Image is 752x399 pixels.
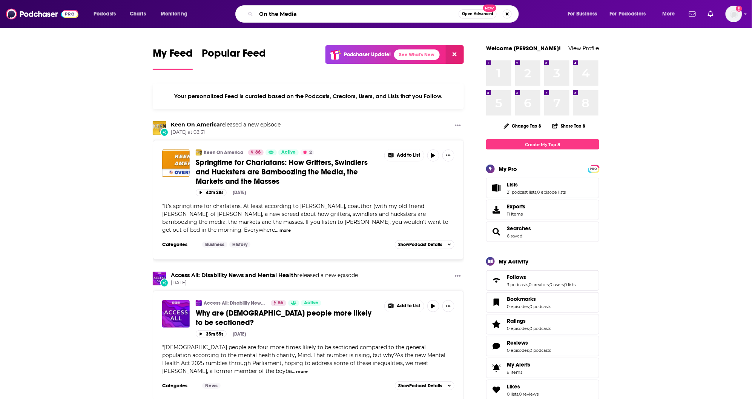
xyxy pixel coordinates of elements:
[292,368,295,374] span: ...
[529,282,549,287] a: 0 creators
[537,189,566,195] a: 0 episode lists
[271,300,286,306] a: 56
[565,282,576,287] a: 0 lists
[507,317,526,324] span: Ratings
[171,280,358,286] span: [DATE]
[196,149,202,156] img: Keen On America
[229,242,250,248] a: History
[507,339,528,346] span: Reviews
[462,12,493,16] span: Open Advanced
[529,326,551,331] a: 0 podcasts
[499,165,517,173] div: My Pro
[499,258,528,265] div: My Activity
[486,314,599,334] span: Ratings
[162,149,190,177] a: Springtime for Charlatans: How Grifters, Swindlers and Hucksters are Bamboozling the Media, the M...
[528,282,529,287] span: ,
[162,203,448,233] span: "
[459,9,497,18] button: Open AdvancedNew
[452,272,464,281] button: Show More Button
[507,274,526,280] span: Follows
[442,149,454,162] button: Show More Button
[162,203,448,233] span: It’s springtime for charlatans. At least according to [PERSON_NAME], coauthor (with my old friend...
[202,47,266,64] span: Popular Feed
[171,121,281,128] h3: released a new episode
[736,6,742,12] svg: Add a profile image
[279,227,291,234] button: more
[562,8,607,20] button: open menu
[486,178,599,198] span: Lists
[507,181,566,188] a: Lists
[486,358,599,378] a: My Alerts
[489,341,504,351] a: Reviews
[549,282,564,287] a: 0 users
[155,8,197,20] button: open menu
[130,9,146,19] span: Charts
[507,383,520,390] span: Likes
[162,344,445,374] span: [DEMOGRAPHIC_DATA] people are four more times likely to be sectioned compared to the general popu...
[196,158,379,186] a: Springtime for Charlatans: How Grifters, Swindlers and Hucksters are Bamboozling the Media, the M...
[499,121,546,131] button: Change Top 8
[202,383,221,389] a: News
[171,129,281,136] span: [DATE] at 08:31
[233,190,246,195] div: [DATE]
[196,308,379,327] a: Why are [DEMOGRAPHIC_DATA] people more likely to be sectioned?
[196,330,227,337] button: 35m 55s
[536,189,537,195] span: ,
[452,121,464,131] button: Show More Button
[161,9,187,19] span: Monitoring
[385,149,424,162] button: Show More Button
[507,203,525,210] span: Exports
[507,181,518,188] span: Lists
[489,385,504,395] a: Likes
[398,383,442,388] span: Show Podcast Details
[275,226,278,233] span: ...
[395,240,454,249] button: ShowPodcast Details
[486,45,561,52] a: Welcome [PERSON_NAME]!
[483,5,497,12] span: New
[486,292,599,313] span: Bookmarks
[196,300,202,306] a: Access All: Disability News and Mental Health
[507,189,536,195] a: 21 podcast lists
[507,361,530,368] span: My Alerts
[153,47,193,64] span: My Feed
[242,5,526,23] div: Search podcasts, credits, & more...
[507,304,529,309] a: 0 episodes
[160,279,169,287] div: New Episode
[344,51,391,58] p: Podchaser Update!
[589,166,598,172] span: PRO
[255,149,261,156] span: 66
[162,383,196,389] h3: Categories
[153,47,193,70] a: My Feed
[204,300,266,306] a: Access All: Disability News and Mental Health
[125,8,150,20] a: Charts
[153,121,166,135] img: Keen On America
[202,242,227,248] a: Business
[489,319,504,330] a: Ratings
[507,296,536,302] span: Bookmarks
[385,300,424,312] button: Show More Button
[397,303,420,309] span: Add to List
[568,9,597,19] span: For Business
[171,272,358,279] h3: released a new episode
[489,226,504,237] a: Searches
[94,9,116,19] span: Podcasts
[519,391,539,397] a: 0 reviews
[196,189,227,196] button: 42m 28s
[507,211,525,217] span: 11 items
[507,296,551,302] a: Bookmarks
[162,300,190,328] img: Why are black people more likely to be sectioned?
[605,8,657,20] button: open menu
[160,128,169,136] div: New Episode
[281,149,296,156] span: Active
[162,344,445,374] span: "
[153,272,166,285] a: Access All: Disability News and Mental Health
[726,6,742,22] button: Show profile menu
[6,7,78,21] img: Podchaser - Follow, Share and Rate Podcasts
[529,304,551,309] a: 0 podcasts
